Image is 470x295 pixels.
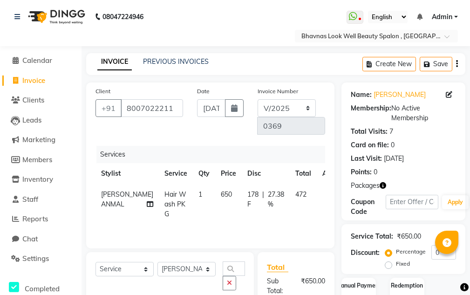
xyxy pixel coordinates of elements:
[22,76,45,85] span: Invoice
[290,163,317,184] th: Total
[22,135,55,144] span: Marketing
[22,56,52,65] span: Calendar
[2,174,79,185] a: Inventory
[396,247,426,256] label: Percentage
[336,281,381,290] label: Manual Payment
[262,190,264,209] span: |
[2,95,79,106] a: Clients
[223,261,245,276] input: Search or Scan
[351,140,389,150] div: Card on file:
[22,96,44,104] span: Clients
[389,127,393,137] div: 7
[97,54,132,70] a: INVOICE
[247,190,259,209] span: 178 F
[121,99,183,117] input: Search by Name/Mobile/Email/Code
[215,163,242,184] th: Price
[391,140,395,150] div: 0
[2,55,79,66] a: Calendar
[164,190,186,218] span: Hair Wash PKG
[2,155,79,165] a: Members
[432,12,452,22] span: Admin
[22,195,38,204] span: Staff
[2,194,79,205] a: Staff
[351,167,372,177] div: Points:
[351,90,372,100] div: Name:
[221,190,232,199] span: 650
[2,214,79,225] a: Reports
[391,281,423,290] label: Redemption
[159,163,193,184] th: Service
[442,195,469,209] button: Apply
[295,190,307,199] span: 472
[25,284,60,293] span: Completed
[386,195,438,209] input: Enter Offer / Coupon Code
[22,234,38,243] span: Chat
[351,103,391,123] div: Membership:
[96,146,332,163] div: Services
[101,190,153,208] span: [PERSON_NAME] ANMAL
[351,127,388,137] div: Total Visits:
[22,116,41,124] span: Leads
[95,99,122,117] button: +91
[258,87,298,96] label: Invoice Number
[351,197,386,217] div: Coupon Code
[197,87,210,96] label: Date
[198,190,202,199] span: 1
[268,190,284,209] span: 27.38 %
[95,87,110,96] label: Client
[351,248,380,258] div: Discount:
[24,4,88,30] img: logo
[420,57,452,71] button: Save
[351,154,382,164] div: Last Visit:
[242,163,290,184] th: Disc
[22,175,53,184] span: Inventory
[351,103,456,123] div: No Active Membership
[374,90,426,100] a: [PERSON_NAME]
[2,75,79,86] a: Invoice
[22,214,48,223] span: Reports
[193,163,215,184] th: Qty
[317,163,347,184] th: Action
[95,163,159,184] th: Stylist
[362,57,416,71] button: Create New
[2,254,79,264] a: Settings
[2,115,79,126] a: Leads
[384,154,404,164] div: [DATE]
[374,167,377,177] div: 0
[351,232,393,241] div: Service Total:
[397,232,421,241] div: ₹650.00
[396,260,410,268] label: Fixed
[2,135,79,145] a: Marketing
[2,234,79,245] a: Chat
[102,4,143,30] b: 08047224946
[351,181,380,191] span: Packages
[22,155,52,164] span: Members
[267,262,288,272] span: Total
[431,258,461,286] iframe: chat widget
[143,57,209,66] a: PREVIOUS INVOICES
